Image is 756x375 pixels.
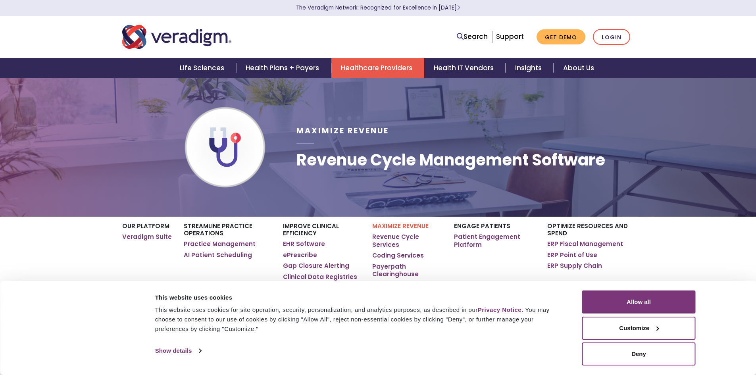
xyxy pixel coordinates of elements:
[296,4,460,12] a: The Veradigm Network: Recognized for Excellence in [DATE]Learn More
[372,263,442,278] a: Payerpath Clearinghouse
[372,233,442,248] a: Revenue Cycle Services
[372,252,424,260] a: Coding Services
[582,342,696,365] button: Deny
[170,58,236,78] a: Life Sciences
[506,58,554,78] a: Insights
[454,233,535,248] a: Patient Engagement Platform
[547,251,597,259] a: ERP Point of Use
[184,240,256,248] a: Practice Management
[184,251,252,259] a: AI Patient Scheduling
[236,58,331,78] a: Health Plans + Payers
[283,273,357,281] a: Clinical Data Registries
[593,29,630,45] a: Login
[331,58,424,78] a: Healthcare Providers
[155,293,564,302] div: This website uses cookies
[155,345,201,357] a: Show details
[582,317,696,340] button: Customize
[496,32,524,41] a: Support
[478,306,521,313] a: Privacy Notice
[457,31,488,42] a: Search
[547,240,623,248] a: ERP Fiscal Management
[283,251,317,259] a: ePrescribe
[122,233,172,241] a: Veradigm Suite
[547,262,602,270] a: ERP Supply Chain
[582,290,696,313] button: Allow all
[122,24,231,50] img: Veradigm logo
[283,262,349,270] a: Gap Closure Alerting
[296,125,389,136] span: Maximize Revenue
[424,58,506,78] a: Health IT Vendors
[457,4,460,12] span: Learn More
[155,305,564,334] div: This website uses cookies for site operation, security, personalization, and analytics purposes, ...
[296,150,605,169] h1: Revenue Cycle Management Software
[554,58,604,78] a: About Us
[537,29,585,45] a: Get Demo
[283,240,325,248] a: EHR Software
